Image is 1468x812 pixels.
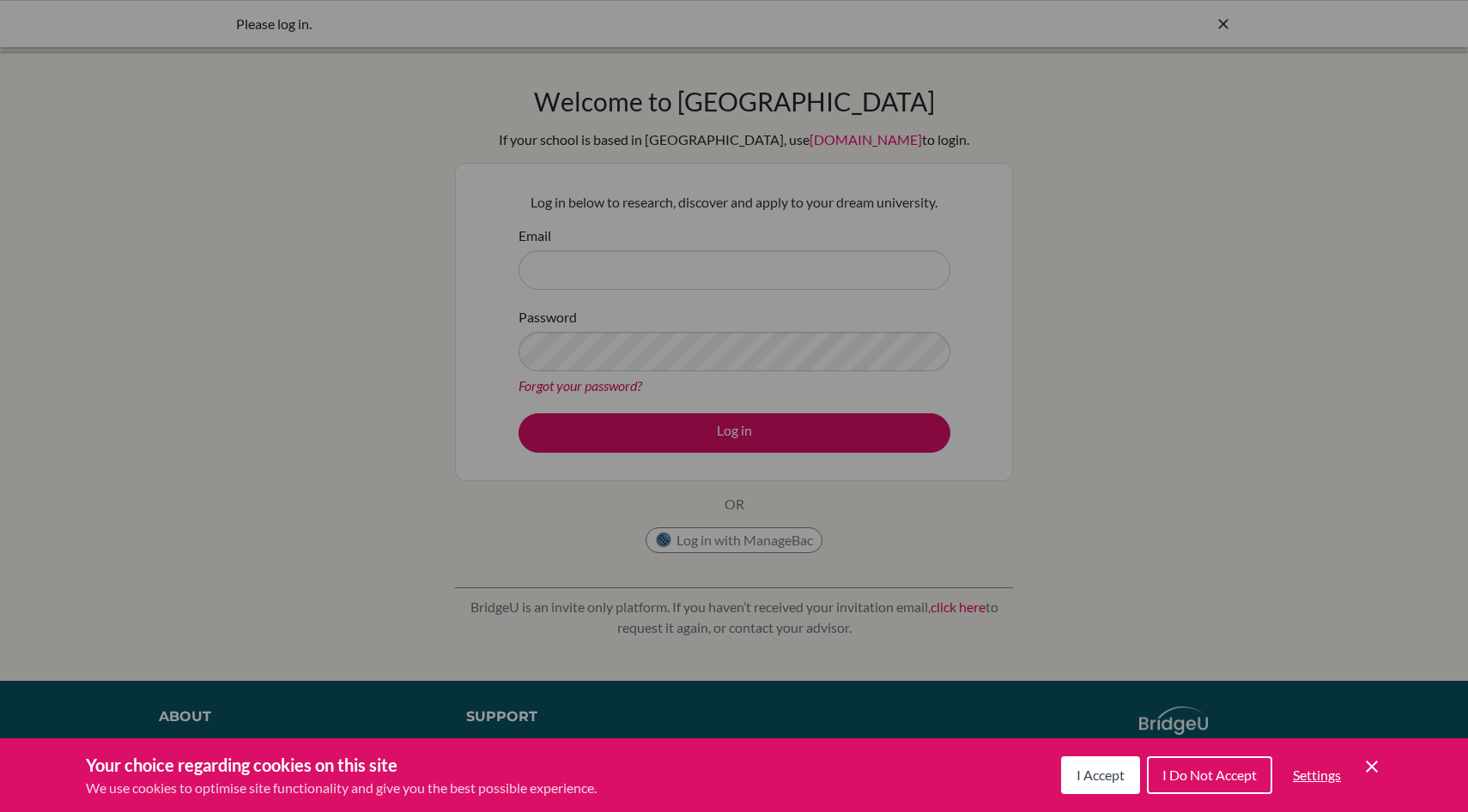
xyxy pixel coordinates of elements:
button: I Accept [1061,756,1140,794]
button: Settings [1279,758,1355,792]
span: I Accept [1077,767,1125,783]
p: We use cookies to optimise site functionality and give you the best possible experience. [86,778,597,798]
button: I Do Not Accept [1147,756,1272,794]
span: Settings [1293,767,1341,783]
span: I Do Not Accept [1162,767,1257,783]
button: Save and close [1362,756,1382,777]
h3: Your choice regarding cookies on this site [86,752,597,778]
